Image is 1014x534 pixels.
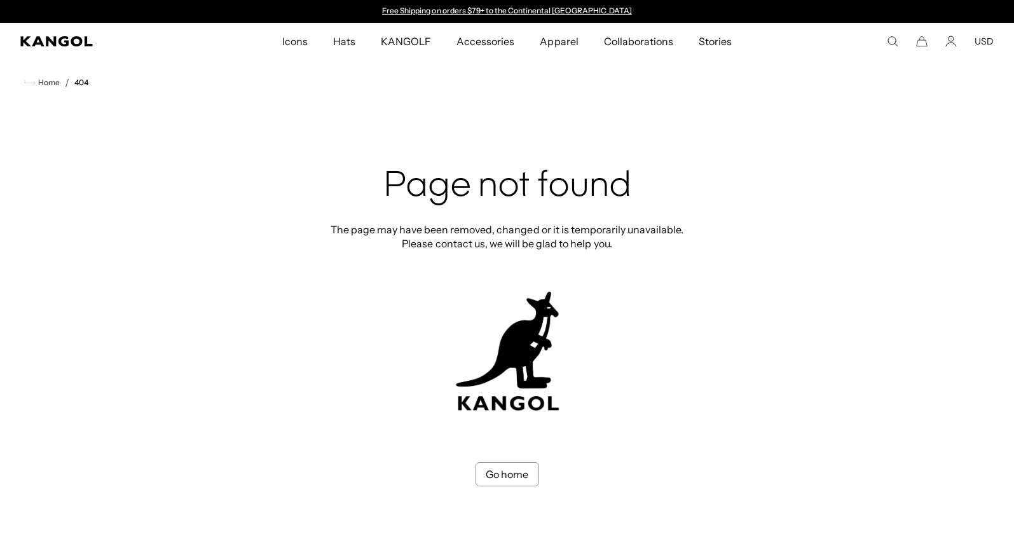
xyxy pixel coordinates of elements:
[686,23,744,60] a: Stories
[887,36,898,47] summary: Search here
[74,78,88,87] a: 404
[456,23,514,60] span: Accessories
[60,75,69,90] li: /
[591,23,686,60] a: Collaborations
[376,6,638,17] slideshow-component: Announcement bar
[320,23,368,60] a: Hats
[975,36,994,47] button: USD
[444,23,527,60] a: Accessories
[327,167,688,207] h2: Page not found
[368,23,444,60] a: KANGOLF
[945,36,957,47] a: Account
[376,6,638,17] div: Announcement
[327,222,688,250] p: The page may have been removed, changed or it is temporarily unavailable. Please contact us, we w...
[333,23,355,60] span: Hats
[376,6,638,17] div: 1 of 2
[699,23,732,60] span: Stories
[453,291,561,411] img: kangol-404-logo.jpg
[604,23,673,60] span: Collaborations
[270,23,320,60] a: Icons
[540,23,578,60] span: Apparel
[382,6,632,15] a: Free Shipping on orders $79+ to the Continental [GEOGRAPHIC_DATA]
[381,23,431,60] span: KANGOLF
[916,36,928,47] button: Cart
[527,23,591,60] a: Apparel
[20,36,186,46] a: Kangol
[36,78,60,87] span: Home
[24,77,60,88] a: Home
[282,23,308,60] span: Icons
[476,462,539,486] a: Go home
